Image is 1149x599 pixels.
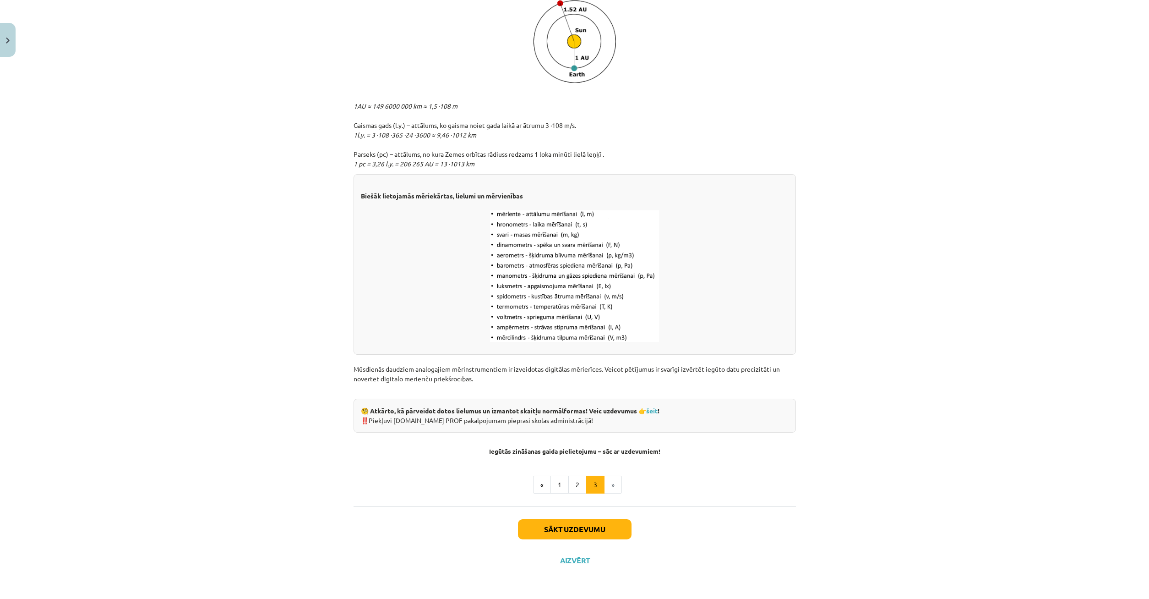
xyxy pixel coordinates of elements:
[489,447,660,455] strong: Iegūtās zināšanas gaida pielietojumu – sāc ar uzdevumiem!
[354,159,474,168] em: 1 pc = 3,26 l.y. = 206 265 AU = 13 ·1013 km
[354,102,457,110] em: 1AU ≈ 149 6000 000 km ≈ 1,5 ·108 m
[518,519,632,539] button: Sākt uzdevumu
[354,476,796,494] nav: Page navigation example
[361,192,523,200] strong: Biešāk lietojamās mēriekārtas, lielumi un mērvienības
[586,476,604,494] button: 3
[354,131,476,139] em: 1l.y. = 3 ·108 ·365 ·24 ·3600 ≈ 9,46 ·1012 km
[557,556,592,565] button: Aizvērt
[6,38,10,44] img: icon-close-lesson-0947bae3869378f0d4975bcd49f059093ad1ed9edebbc8119c70593378902aed.svg
[550,476,569,494] button: 1
[354,92,796,169] p: Gaismas gads (l.y.) – attālums, ko gaisma noiet gada laikā ar ātrumu 3 ·108 m/s. Parseks (pc) – a...
[354,399,796,433] div: Piekļuvi [DOMAIN_NAME] PROF pakalpojumam pieprasi skolas administrācijā!
[646,407,658,415] a: šeit
[533,476,551,494] button: «
[361,407,659,424] strong: 🧐 Atkārto, kā pārveidot dotos lielumus un izmantot skaitļu normālformas! Veic uzdevumus 👉 ! ‼️
[354,355,796,393] p: Mūsdienās daudziem analogajiem mērinstrumentiem ir izveidotas digitālas mērierīces. Veicot pētīju...
[568,476,587,494] button: 2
